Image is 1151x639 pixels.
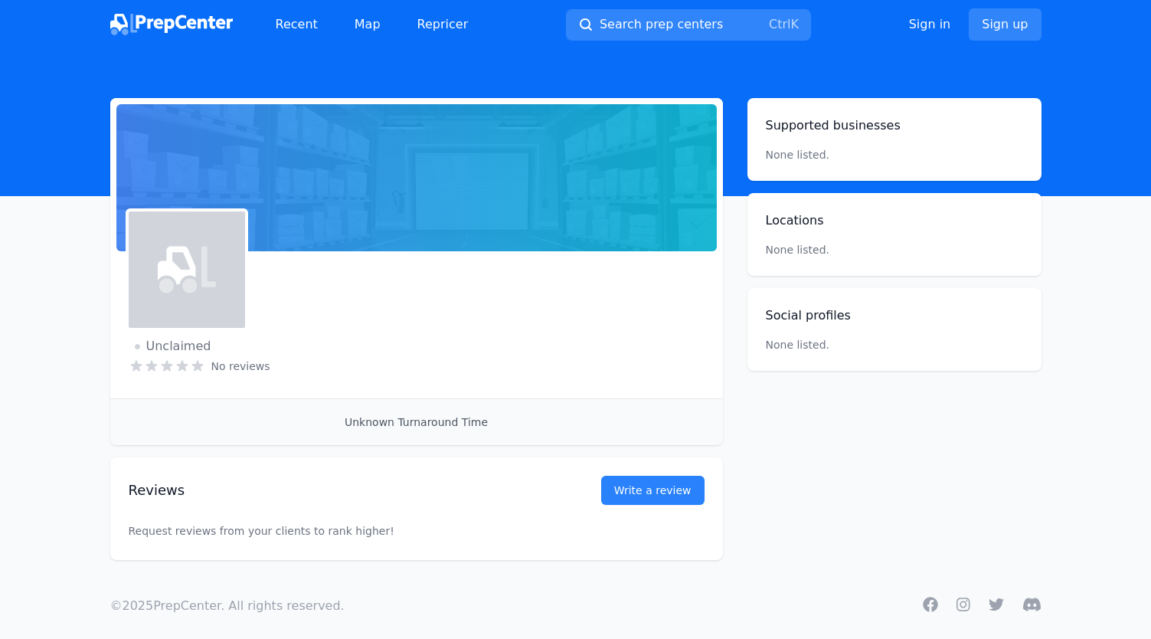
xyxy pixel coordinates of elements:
[790,17,799,31] kbd: K
[766,147,830,162] p: None listed.
[766,116,1023,135] h2: Supported businesses
[766,337,830,352] p: None listed.
[345,416,488,428] span: Unknown Turnaround Time
[909,15,951,34] a: Sign in
[405,9,481,40] a: Repricer
[766,306,1023,325] h2: Social profiles
[158,241,216,299] img: icon-light.svg
[769,17,790,31] kbd: Ctrl
[263,9,330,40] a: Recent
[110,14,233,35] img: PrepCenter
[969,8,1041,41] a: Sign up
[600,15,723,34] span: Search prep centers
[129,493,705,569] p: Request reviews from your clients to rank higher!
[135,337,211,356] span: Unclaimed
[110,597,345,615] p: © 2025 PrepCenter. All rights reserved.
[211,359,270,374] span: No reviews
[601,476,705,505] a: Write a review
[129,480,552,501] h2: Reviews
[766,242,1023,257] p: None listed.
[766,211,1023,230] h2: Locations
[566,9,811,41] button: Search prep centersCtrlK
[342,9,393,40] a: Map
